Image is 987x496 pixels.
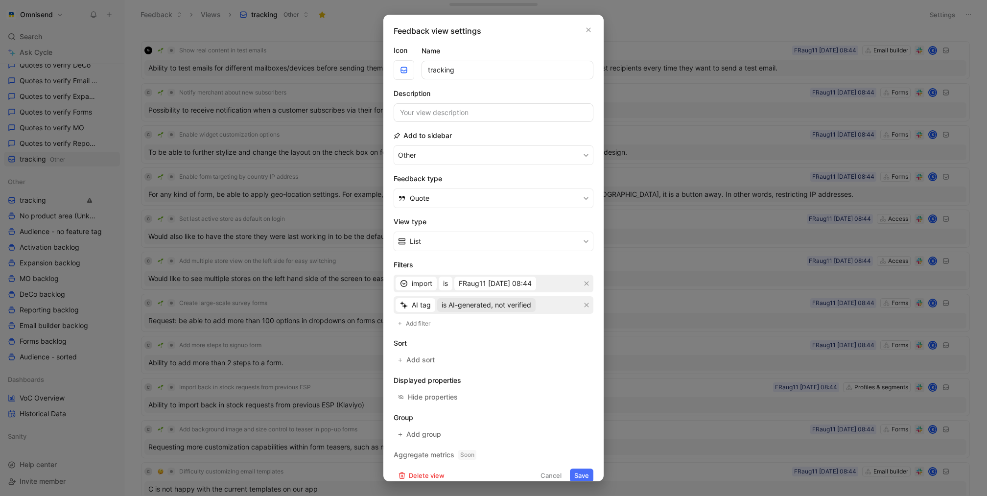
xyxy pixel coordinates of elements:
button: import [396,277,437,290]
h2: Displayed properties [394,375,593,386]
button: Add filter [394,318,436,330]
h2: Group [394,412,593,424]
span: Add sort [406,354,436,366]
button: AI tag [396,298,435,312]
span: import [412,278,432,289]
span: Soon [458,450,476,460]
span: Add group [406,428,442,440]
span: FRaug11 [DATE] 08:44 [459,278,532,289]
button: Delete view [394,469,449,482]
button: is AI-generated, not verified [437,298,536,312]
button: List [394,232,593,251]
input: Your view name [422,61,593,79]
button: Save [570,469,593,482]
button: Hide properties [394,390,462,404]
label: Icon [394,45,414,56]
span: is [443,278,448,289]
h2: View type [394,216,593,228]
span: AI tag [412,299,431,311]
button: Add sort [394,353,440,367]
button: Quote [394,189,593,208]
h2: Name [422,45,440,57]
h2: Feedback view settings [394,25,481,37]
h2: Feedback type [394,173,593,185]
span: is AI-generated, not verified [442,299,531,311]
span: Add filter [406,319,431,329]
button: is [439,277,452,290]
button: Cancel [536,469,566,482]
span: Quote [410,192,429,204]
div: Hide properties [408,391,458,403]
h2: Add to sidebar [394,130,452,142]
input: Your view description [394,103,593,122]
button: Add group [394,427,446,441]
h2: Sort [394,337,593,349]
h2: Aggregate metrics [394,449,593,461]
button: FRaug11 [DATE] 08:44 [454,277,536,290]
h2: Filters [394,259,593,271]
button: Other [394,145,593,165]
h2: Description [394,88,430,99]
